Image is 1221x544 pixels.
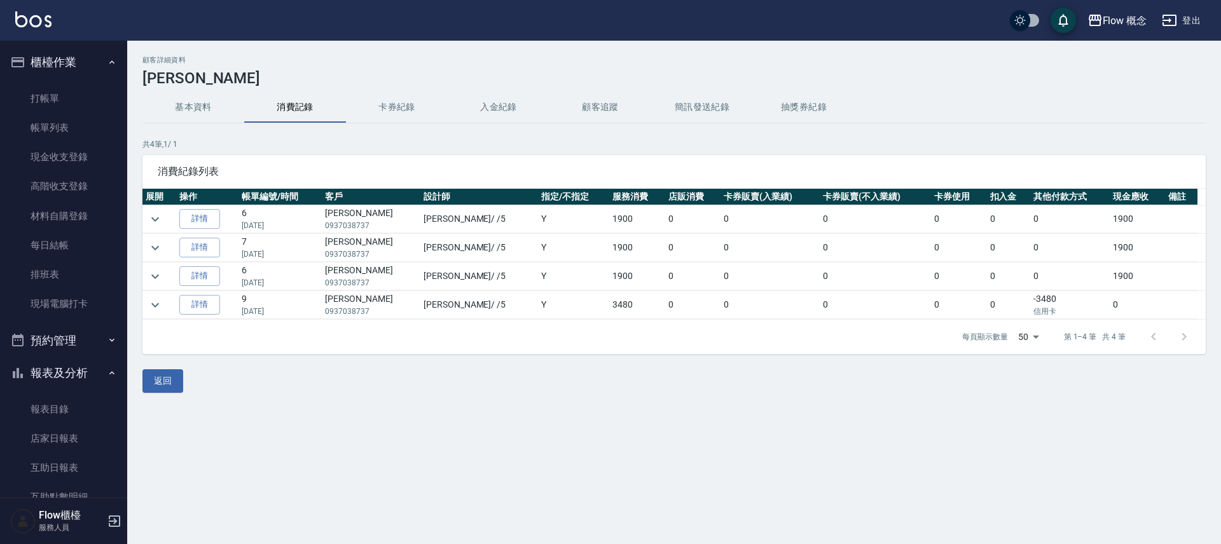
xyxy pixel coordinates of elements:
[609,205,665,233] td: 1900
[721,234,820,262] td: 0
[721,189,820,205] th: 卡券販賣(入業績)
[179,295,220,315] a: 詳情
[238,262,322,290] td: 6
[1013,320,1044,354] div: 50
[142,139,1206,150] p: 共 4 筆, 1 / 1
[420,234,538,262] td: [PERSON_NAME] / /5
[1103,13,1147,29] div: Flow 概念
[346,92,448,123] button: 卡券紀錄
[322,205,420,233] td: [PERSON_NAME]
[322,189,420,205] th: 客戶
[1030,262,1109,290] td: 0
[5,395,122,424] a: 報表目錄
[5,289,122,318] a: 現場電腦打卡
[179,238,220,257] a: 詳情
[179,209,220,229] a: 詳情
[753,92,855,123] button: 抽獎券紀錄
[1033,306,1106,317] p: 信用卡
[987,189,1031,205] th: 扣入金
[820,262,931,290] td: 0
[931,262,986,290] td: 0
[420,291,538,319] td: [PERSON_NAME] / /5
[609,262,665,290] td: 1900
[820,189,931,205] th: 卡券販賣(不入業績)
[1064,331,1126,343] p: 第 1–4 筆 共 4 筆
[665,234,721,262] td: 0
[238,291,322,319] td: 9
[5,453,122,482] a: 互助日報表
[1110,262,1165,290] td: 1900
[142,189,176,205] th: 展開
[242,306,319,317] p: [DATE]
[15,11,52,27] img: Logo
[651,92,753,123] button: 簡訊發送紀錄
[1157,9,1206,32] button: 登出
[158,165,1190,178] span: 消費紀錄列表
[322,234,420,262] td: [PERSON_NAME]
[721,291,820,319] td: 0
[244,92,346,123] button: 消費記錄
[5,231,122,260] a: 每日結帳
[609,189,665,205] th: 服務消費
[5,324,122,357] button: 預約管理
[987,234,1031,262] td: 0
[39,509,104,522] h5: Flow櫃檯
[146,210,165,229] button: expand row
[931,205,986,233] td: 0
[1165,189,1197,205] th: 備註
[5,113,122,142] a: 帳單列表
[1082,8,1152,34] button: Flow 概念
[665,189,721,205] th: 店販消費
[538,205,610,233] td: Y
[1110,234,1165,262] td: 1900
[1030,234,1109,262] td: 0
[538,262,610,290] td: Y
[1030,205,1109,233] td: 0
[176,189,238,205] th: 操作
[5,482,122,512] a: 互助點數明細
[665,262,721,290] td: 0
[987,262,1031,290] td: 0
[1030,189,1109,205] th: 其他付款方式
[420,262,538,290] td: [PERSON_NAME] / /5
[142,56,1206,64] h2: 顧客詳細資料
[238,205,322,233] td: 6
[5,260,122,289] a: 排班表
[5,172,122,201] a: 高階收支登錄
[5,357,122,390] button: 報表及分析
[931,234,986,262] td: 0
[609,291,665,319] td: 3480
[5,142,122,172] a: 現金收支登錄
[665,205,721,233] td: 0
[1110,189,1165,205] th: 現金應收
[325,220,417,231] p: 0937038737
[820,291,931,319] td: 0
[1030,291,1109,319] td: -3480
[962,331,1008,343] p: 每頁顯示數量
[179,266,220,286] a: 詳情
[1110,205,1165,233] td: 1900
[146,267,165,286] button: expand row
[325,277,417,289] p: 0937038737
[987,205,1031,233] td: 0
[5,84,122,113] a: 打帳單
[931,189,986,205] th: 卡券使用
[1110,291,1165,319] td: 0
[39,522,104,533] p: 服務人員
[549,92,651,123] button: 顧客追蹤
[609,234,665,262] td: 1900
[142,369,183,393] button: 返回
[10,508,36,534] img: Person
[238,234,322,262] td: 7
[322,291,420,319] td: [PERSON_NAME]
[721,262,820,290] td: 0
[242,248,319,260] p: [DATE]
[448,92,549,123] button: 入金紀錄
[5,424,122,453] a: 店家日報表
[5,46,122,79] button: 櫃檯作業
[142,92,244,123] button: 基本資料
[5,201,122,231] a: 材料自購登錄
[721,205,820,233] td: 0
[325,306,417,317] p: 0937038737
[538,291,610,319] td: Y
